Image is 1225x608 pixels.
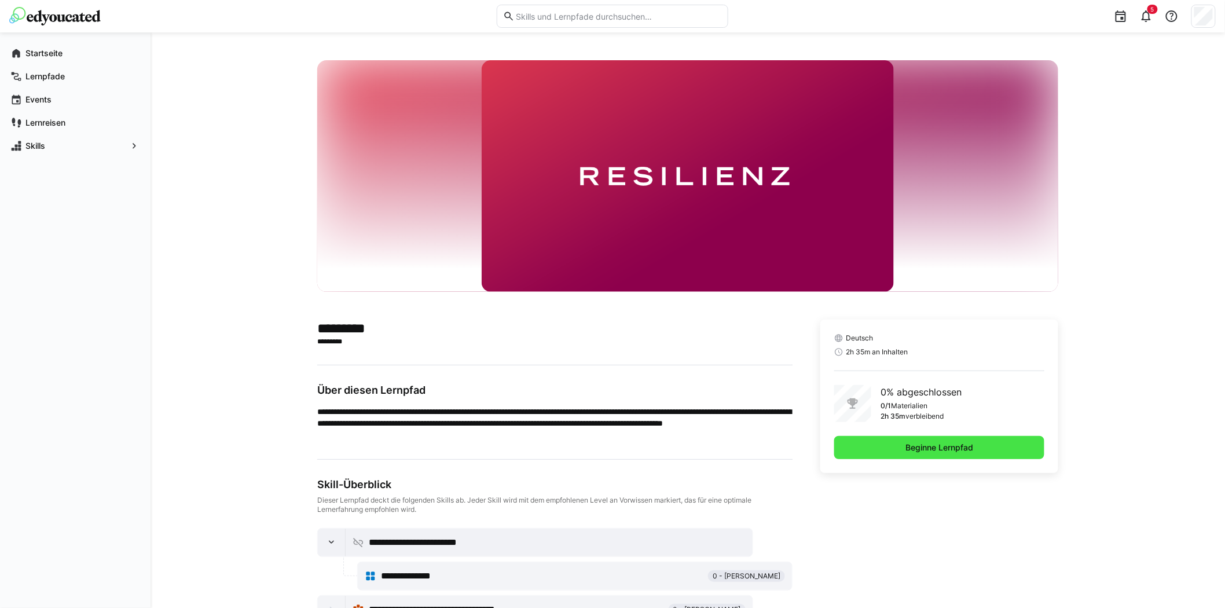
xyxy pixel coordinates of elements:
[846,347,908,357] span: 2h 35m an Inhalten
[891,401,927,411] p: Materialien
[846,334,873,343] span: Deutsch
[881,412,905,421] p: 2h 35m
[1151,6,1154,13] span: 5
[713,572,780,581] span: 0 - [PERSON_NAME]
[317,384,793,397] h3: Über diesen Lernpfad
[881,385,962,399] p: 0% abgeschlossen
[904,442,975,453] span: Beginne Lernpfad
[905,412,944,421] p: verbleibend
[881,401,891,411] p: 0/1
[834,436,1044,459] button: Beginne Lernpfad
[317,496,793,514] div: Dieser Lernpfad deckt die folgenden Skills ab. Jeder Skill wird mit dem empfohlenen Level an Vorw...
[515,11,722,21] input: Skills und Lernpfade durchsuchen…
[317,478,793,491] div: Skill-Überblick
